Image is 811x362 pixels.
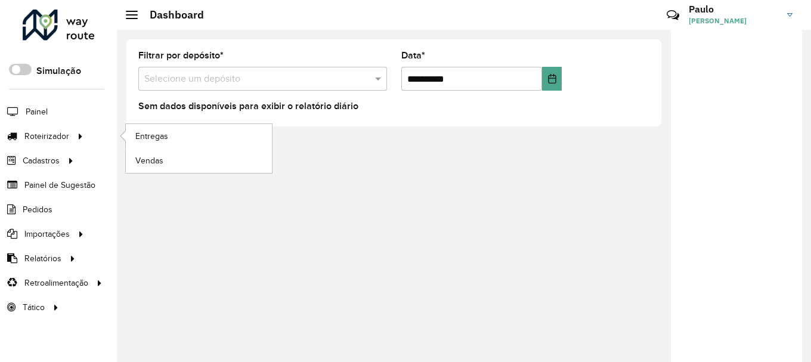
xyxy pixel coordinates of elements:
[689,4,778,15] h3: Paulo
[24,130,69,143] span: Roteirizador
[36,64,81,78] label: Simulação
[542,67,562,91] button: Choose Date
[26,106,48,118] span: Painel
[24,277,88,289] span: Retroalimentação
[24,252,61,265] span: Relatórios
[401,48,425,63] label: Data
[138,99,358,113] label: Sem dados disponíveis para exibir o relatório diário
[135,130,168,143] span: Entregas
[138,8,204,21] h2: Dashboard
[24,228,70,240] span: Importações
[126,124,272,148] a: Entregas
[689,16,778,26] span: [PERSON_NAME]
[23,203,52,216] span: Pedidos
[138,48,224,63] label: Filtrar por depósito
[135,154,163,167] span: Vendas
[660,2,686,28] a: Contato Rápido
[24,179,95,191] span: Painel de Sugestão
[126,148,272,172] a: Vendas
[23,301,45,314] span: Tático
[23,154,60,167] span: Cadastros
